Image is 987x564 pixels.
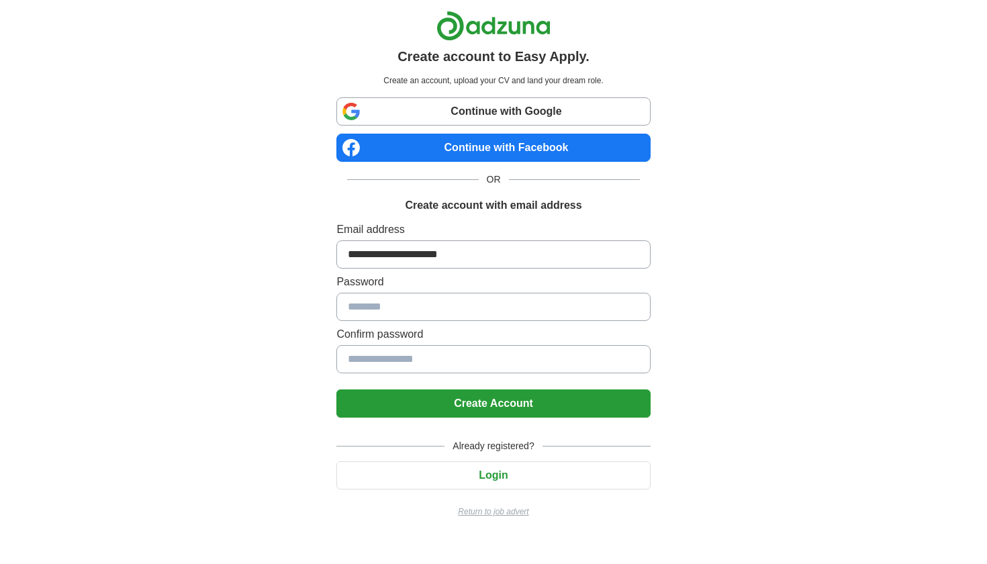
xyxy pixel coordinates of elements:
[336,469,650,481] a: Login
[336,326,650,342] label: Confirm password
[444,439,542,453] span: Already registered?
[336,506,650,518] a: Return to job advert
[339,75,647,87] p: Create an account, upload your CV and land your dream role.
[336,222,650,238] label: Email address
[336,97,650,126] a: Continue with Google
[336,461,650,489] button: Login
[479,173,509,187] span: OR
[336,389,650,418] button: Create Account
[405,197,581,214] h1: Create account with email address
[436,11,551,41] img: Adzuna logo
[397,46,590,66] h1: Create account to Easy Apply.
[336,274,650,290] label: Password
[336,134,650,162] a: Continue with Facebook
